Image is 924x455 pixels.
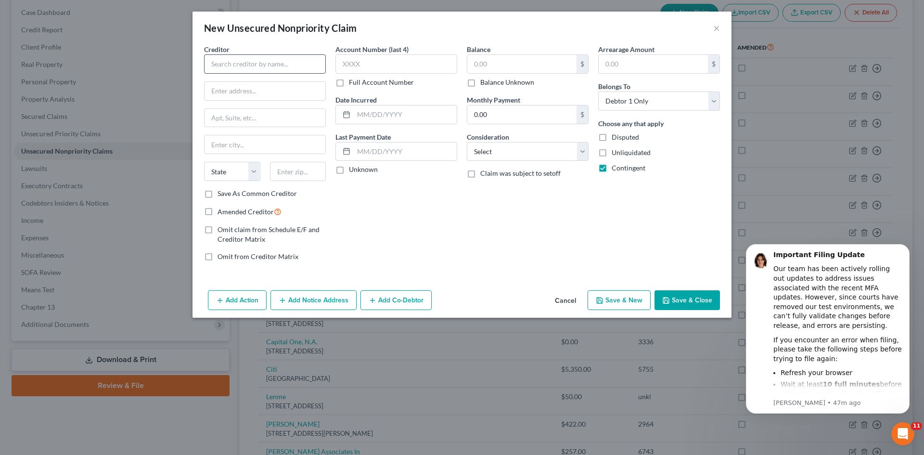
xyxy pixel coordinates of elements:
[731,232,924,450] iframe: Intercom notifications message
[588,290,651,311] button: Save & New
[467,105,577,124] input: 0.00
[204,54,326,74] input: Search creditor by name...
[911,422,922,430] span: 11
[612,148,651,156] span: Unliquidated
[467,44,490,54] label: Balance
[354,105,457,124] input: MM/DD/YYYY
[208,290,267,311] button: Add Action
[218,225,320,243] span: Omit claim from Schedule E/F and Creditor Matrix
[612,133,639,141] span: Disputed
[713,22,720,34] button: ×
[547,291,584,311] button: Cancel
[218,189,297,198] label: Save As Common Creditor
[218,252,298,260] span: Omit from Creditor Matrix
[467,95,520,105] label: Monthly Payment
[598,118,664,129] label: Choose any that apply
[360,290,432,311] button: Add Co-Debtor
[467,132,509,142] label: Consideration
[205,82,325,100] input: Enter address...
[577,55,588,73] div: $
[270,290,357,311] button: Add Notice Address
[335,54,457,74] input: XXXX
[654,290,720,311] button: Save & Close
[204,45,230,53] span: Creditor
[480,169,561,177] span: Claim was subject to setoff
[708,55,719,73] div: $
[349,165,378,174] label: Unknown
[612,164,645,172] span: Contingent
[480,78,534,87] label: Balance Unknown
[599,55,708,73] input: 0.00
[577,105,588,124] div: $
[335,95,377,105] label: Date Incurred
[218,208,274,216] span: Amended Creditor
[467,55,577,73] input: 0.00
[349,78,414,87] label: Full Account Number
[205,135,325,154] input: Enter city...
[598,82,630,91] span: Belongs To
[270,162,326,181] input: Enter zip...
[204,21,357,35] div: New Unsecured Nonpriority Claim
[891,422,914,445] iframe: Intercom live chat
[598,44,654,54] label: Arrearage Amount
[354,143,457,161] input: MM/DD/YYYY
[205,109,325,127] input: Apt, Suite, etc...
[335,44,409,54] label: Account Number (last 4)
[335,132,391,142] label: Last Payment Date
